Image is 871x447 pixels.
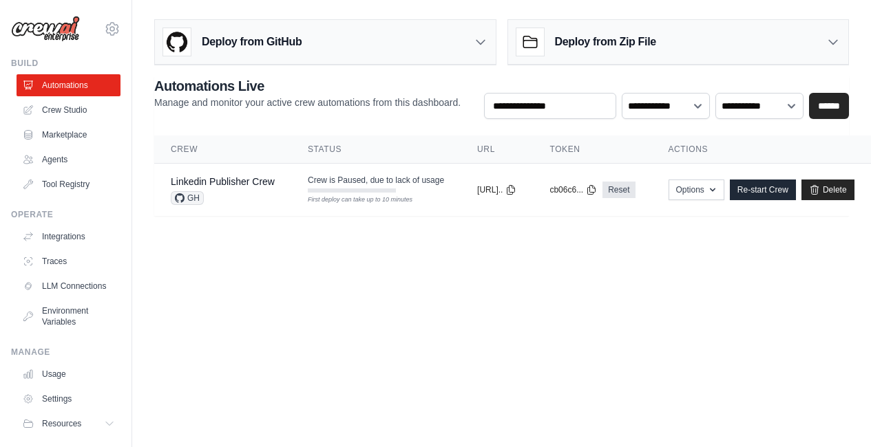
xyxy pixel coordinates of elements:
img: Logo [11,16,80,42]
a: Tool Registry [17,173,120,195]
a: LLM Connections [17,275,120,297]
a: Delete [801,179,854,200]
a: Reset [602,182,635,198]
a: Usage [17,363,120,385]
div: Build [11,58,120,69]
button: Options [669,179,724,200]
a: Marketplace [17,124,120,146]
th: Token [533,135,651,164]
th: Crew [154,135,291,164]
h2: Automations Live [154,76,461,96]
th: Status [291,135,461,164]
h3: Deploy from Zip File [555,34,656,50]
th: URL [461,135,533,164]
span: Resources [42,418,81,429]
a: Settings [17,388,120,410]
a: Environment Variables [17,300,120,333]
button: Resources [17,413,120,435]
span: Crew is Paused, due to lack of usage [308,175,444,186]
div: Manage [11,347,120,358]
span: GH [171,191,204,205]
button: cb06c6... [549,184,597,195]
a: Crew Studio [17,99,120,121]
div: First deploy can take up to 10 minutes [308,195,396,205]
a: Automations [17,74,120,96]
div: Operate [11,209,120,220]
th: Actions [652,135,871,164]
h3: Deploy from GitHub [202,34,302,50]
a: Traces [17,250,120,272]
a: Integrations [17,226,120,248]
a: Agents [17,149,120,171]
img: GitHub Logo [163,28,191,56]
a: Linkedin Publisher Crew [171,176,275,187]
p: Manage and monitor your active crew automations from this dashboard. [154,96,461,109]
a: Re-start Crew [730,179,796,200]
